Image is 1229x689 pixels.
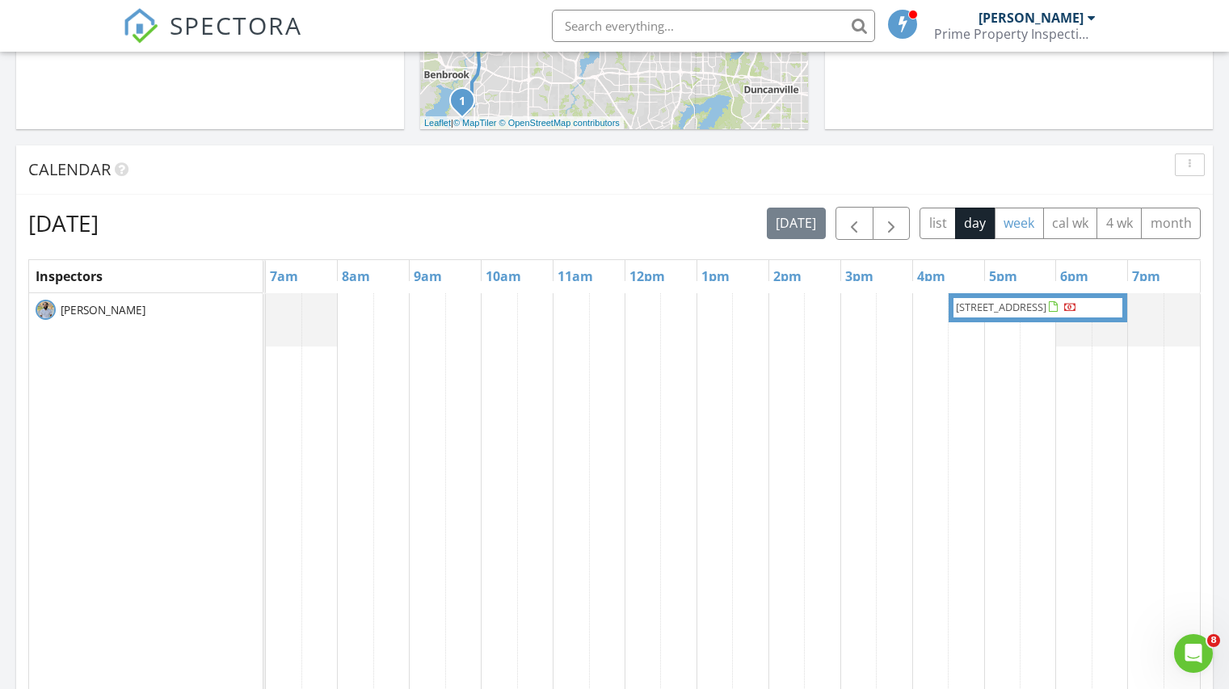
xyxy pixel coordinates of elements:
[841,263,878,289] a: 3pm
[697,263,734,289] a: 1pm
[955,208,995,239] button: day
[767,208,826,239] button: [DATE]
[459,96,465,107] i: 1
[1174,634,1213,673] iframe: Intercom live chat
[123,8,158,44] img: The Best Home Inspection Software - Spectora
[266,263,302,289] a: 7am
[956,300,1046,314] span: [STREET_ADDRESS]
[552,10,875,42] input: Search everything...
[36,267,103,285] span: Inspectors
[1128,263,1164,289] a: 7pm
[410,263,446,289] a: 9am
[995,208,1044,239] button: week
[934,26,1096,42] div: Prime Property Inspections
[482,263,525,289] a: 10am
[1056,263,1092,289] a: 6pm
[499,118,620,128] a: © OpenStreetMap contributors
[420,116,624,130] div: |
[873,207,911,240] button: Next day
[453,118,497,128] a: © MapTiler
[123,22,302,56] a: SPECTORA
[28,158,111,180] span: Calendar
[769,263,806,289] a: 2pm
[57,302,149,318] span: [PERSON_NAME]
[338,263,374,289] a: 8am
[462,100,472,110] div: 7016 Trestle St, Fort Worth, TX 76036
[424,118,451,128] a: Leaflet
[170,8,302,42] span: SPECTORA
[28,207,99,239] h2: [DATE]
[1207,634,1220,647] span: 8
[1096,208,1142,239] button: 4 wk
[36,300,56,320] img: inspectorphoto.jpg
[913,263,949,289] a: 4pm
[979,10,1084,26] div: [PERSON_NAME]
[625,263,669,289] a: 12pm
[835,207,873,240] button: Previous day
[1043,208,1098,239] button: cal wk
[985,263,1021,289] a: 5pm
[1141,208,1201,239] button: month
[920,208,956,239] button: list
[553,263,597,289] a: 11am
